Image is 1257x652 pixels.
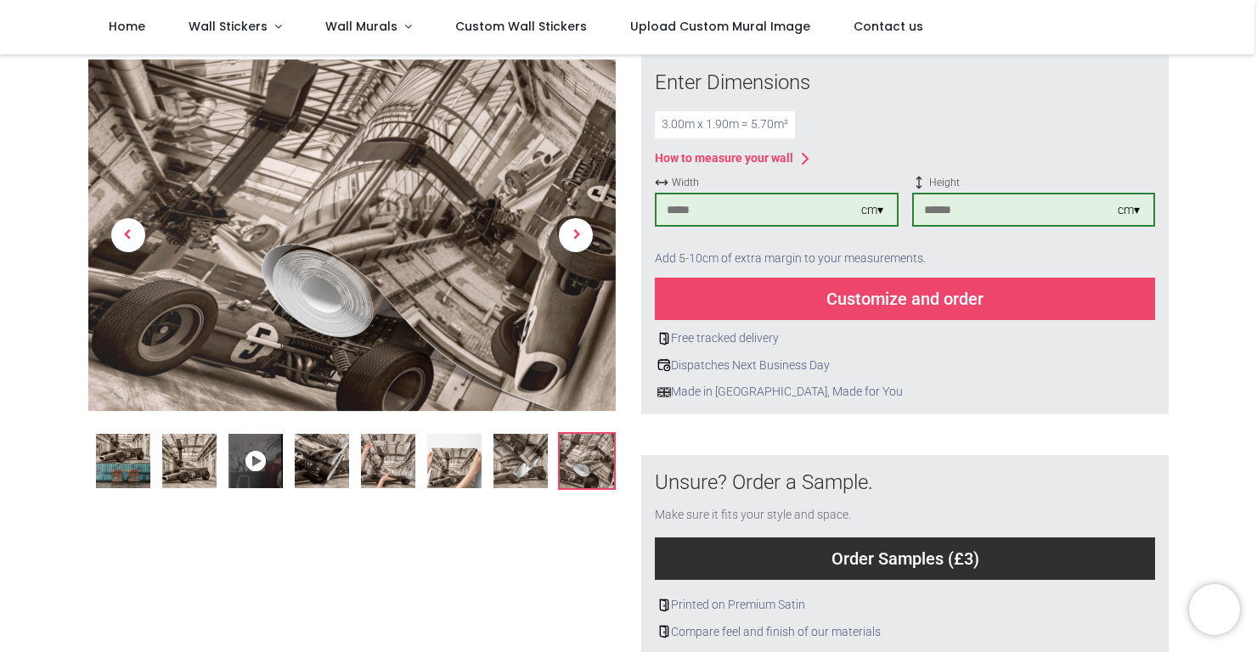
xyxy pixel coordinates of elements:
img: uk [657,385,671,399]
div: How to measure your wall [655,150,793,167]
img: Extra product image [295,434,349,488]
div: Make sure it fits your style and space. [655,507,1155,524]
div: Unsure? Order a Sample. [655,469,1155,497]
img: Product image [88,59,616,412]
div: Printed on Premium Satin [655,597,1155,614]
span: Wall Murals [325,18,397,35]
span: Home [109,18,145,35]
iframe: Brevo live chat [1189,584,1240,635]
img: Extra product image [427,434,482,488]
a: Next [537,112,616,359]
div: Customize and order [655,278,1155,320]
img: Extra product image [493,434,548,488]
span: Wall Stickers [189,18,268,35]
img: WS-42476-02 [96,434,150,488]
div: cm ▾ [861,202,883,219]
span: Next [559,218,593,252]
span: Width [655,176,899,190]
span: Upload Custom Mural Image [630,18,810,35]
span: Height [912,176,1156,190]
div: Compare feel and finish of our materials [655,624,1155,641]
span: Contact us [854,18,923,35]
div: cm ▾ [1118,202,1140,219]
img: Extra product image [560,434,614,488]
div: Dispatches Next Business Day [655,357,1155,374]
img: Extra product image [361,434,415,488]
div: Order Samples (£3) [655,537,1155,580]
div: Add 5-10cm of extra margin to your measurements. [655,240,1155,278]
a: Previous [88,112,167,359]
span: Custom Wall Stickers [455,18,587,35]
div: 3.00 m x 1.90 m = 5.70 m² [655,111,795,138]
div: Made in [GEOGRAPHIC_DATA], Made for You [655,384,1155,401]
span: Previous [111,218,145,252]
img: WS-42476-03 [162,434,217,488]
div: Free tracked delivery [655,330,1155,347]
div: Enter Dimensions [655,69,1155,98]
